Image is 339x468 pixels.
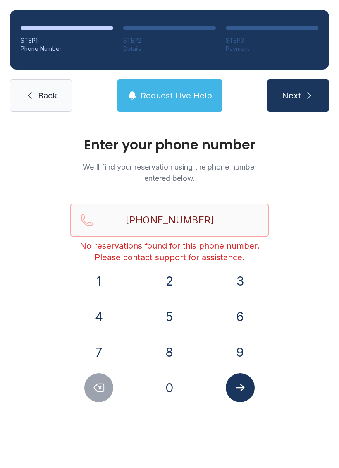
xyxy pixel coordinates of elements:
button: 2 [155,266,184,295]
button: 3 [226,266,255,295]
div: Phone Number [21,45,113,53]
button: 5 [155,302,184,331]
button: 0 [155,373,184,402]
button: 9 [226,338,255,367]
button: 8 [155,338,184,367]
button: Submit lookup form [226,373,255,402]
button: 6 [226,302,255,331]
span: Next [282,90,301,101]
input: Reservation phone number [70,204,269,237]
button: 1 [84,266,113,295]
div: Payment [226,45,318,53]
div: No reservations found for this phone number. Please contact support for assistance. [70,240,269,263]
span: Request Live Help [141,90,212,101]
div: STEP 3 [226,36,318,45]
p: We'll find your reservation using the phone number entered below. [70,161,269,184]
button: 4 [84,302,113,331]
span: Back [38,90,57,101]
button: Delete number [84,373,113,402]
div: STEP 1 [21,36,113,45]
button: 7 [84,338,113,367]
div: STEP 2 [123,36,216,45]
div: Details [123,45,216,53]
h1: Enter your phone number [70,138,269,151]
